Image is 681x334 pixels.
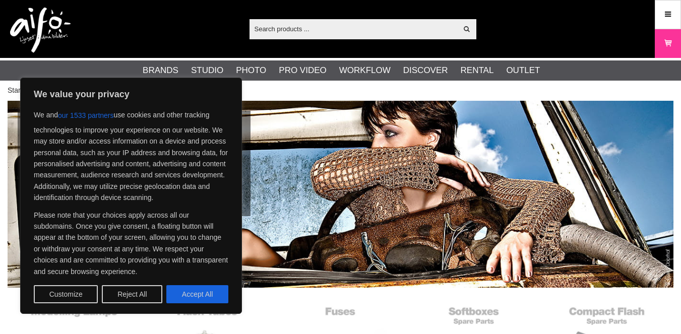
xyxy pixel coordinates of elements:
p: We and use cookies and other tracking technologies to improve your experience on our website. We ... [34,106,228,204]
p: We value your privacy [34,88,228,100]
button: our 1533 partners [58,106,114,124]
button: Customize [34,285,98,303]
a: Pro Video [279,64,326,77]
a: Rental [461,64,494,77]
img: logo.png [10,8,71,53]
a: Outlet [506,64,540,77]
div: We value your privacy [20,78,242,314]
a: Studio [191,64,223,77]
input: Search products ... [250,21,458,36]
div: Here you can buy Elinchrom spare parts, including flash tubes, modeling lamps, spare parts for El... [18,111,251,216]
p: Please note that your choices apply across all our subdomains. Once you give consent, a floating ... [34,210,228,277]
img: Elinchrom Spare parts [8,101,673,288]
button: Reject All [102,285,162,303]
a: Photo [236,64,266,77]
a: Discover [403,64,448,77]
a: Workflow [339,64,391,77]
a: Start [8,85,23,96]
a: Brands [143,64,178,77]
button: Accept All [166,285,228,303]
